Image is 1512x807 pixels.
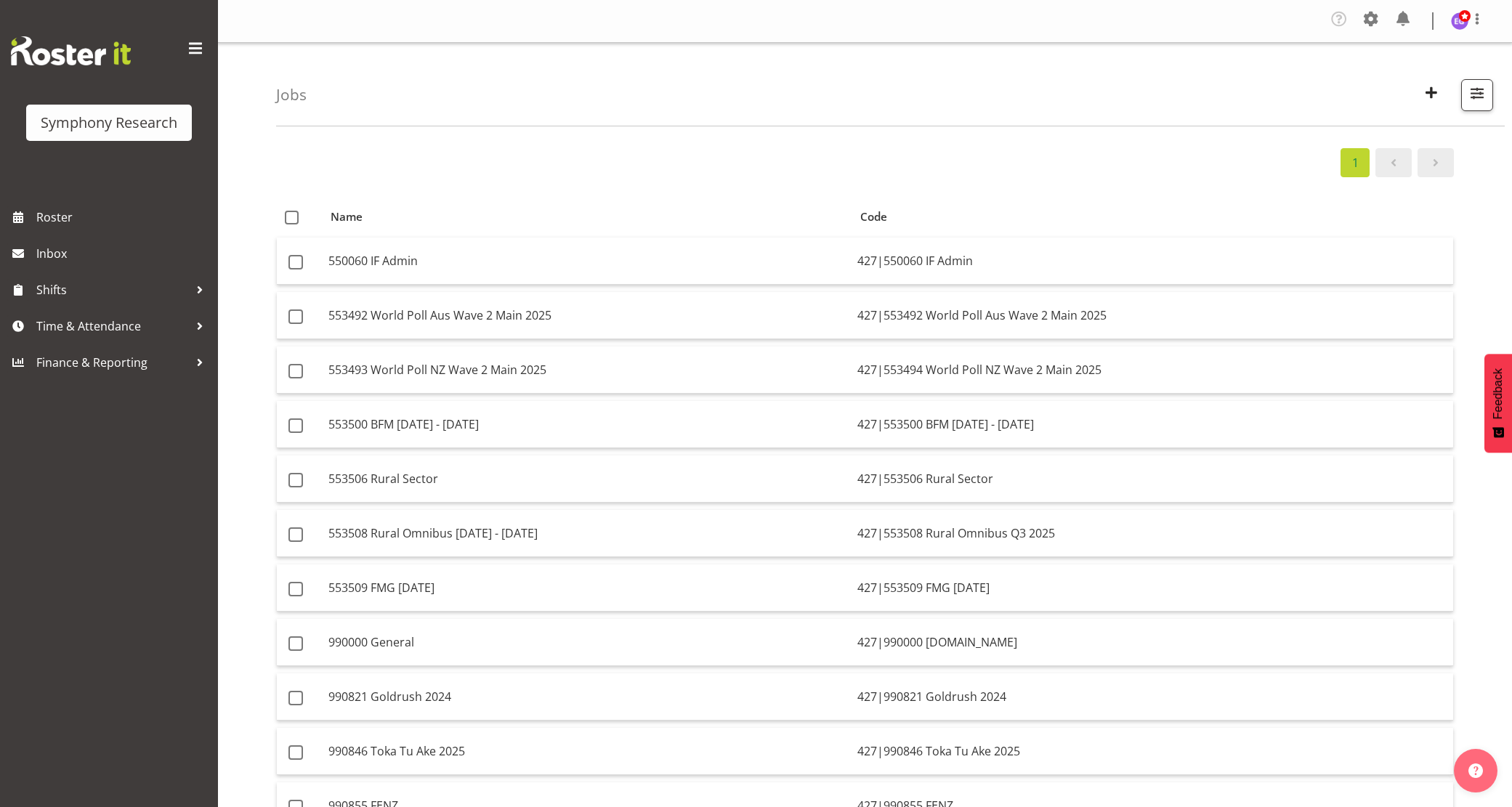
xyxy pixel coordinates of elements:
[1468,763,1483,778] img: help-xxl-2.png
[852,728,1453,775] td: 427|990846 Toka Tu Ake 2025
[1461,79,1493,111] button: Filter Jobs
[276,86,307,103] h4: Jobs
[860,208,1445,225] div: Code
[41,112,177,134] div: Symphony Research
[36,352,189,373] span: Finance & Reporting
[323,510,852,557] td: 553508 Rural Omnibus [DATE] - [DATE]
[323,401,852,448] td: 553500 BFM [DATE] - [DATE]
[36,315,189,337] span: Time & Attendance
[323,728,852,775] td: 990846 Toka Tu Ake 2025
[36,206,211,228] span: Roster
[323,673,852,721] td: 990821 Goldrush 2024
[852,401,1453,448] td: 427|553500 BFM [DATE] - [DATE]
[852,619,1453,666] td: 427|990000 [DOMAIN_NAME]
[323,455,852,503] td: 553506 Rural Sector
[852,455,1453,503] td: 427|553506 Rural Sector
[852,673,1453,721] td: 427|990821 Goldrush 2024
[323,619,852,666] td: 990000 General
[36,279,189,301] span: Shifts
[1492,368,1505,419] span: Feedback
[1451,12,1468,30] img: emma-gannaway277.jpg
[852,510,1453,557] td: 427|553508 Rural Omnibus Q3 2025
[852,292,1453,339] td: 427|553492 World Poll Aus Wave 2 Main 2025
[11,36,131,65] img: Rosterit website logo
[331,208,844,225] div: Name
[1416,79,1447,111] button: Create New Job
[852,346,1453,394] td: 427|553494 World Poll NZ Wave 2 Main 2025
[36,243,211,264] span: Inbox
[323,238,852,285] td: 550060 IF Admin
[323,564,852,612] td: 553509 FMG [DATE]
[323,346,852,394] td: 553493 World Poll NZ Wave 2 Main 2025
[852,564,1453,612] td: 427|553509 FMG [DATE]
[852,238,1453,285] td: 427|550060 IF Admin
[1484,354,1512,453] button: Feedback - Show survey
[323,292,852,339] td: 553492 World Poll Aus Wave 2 Main 2025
